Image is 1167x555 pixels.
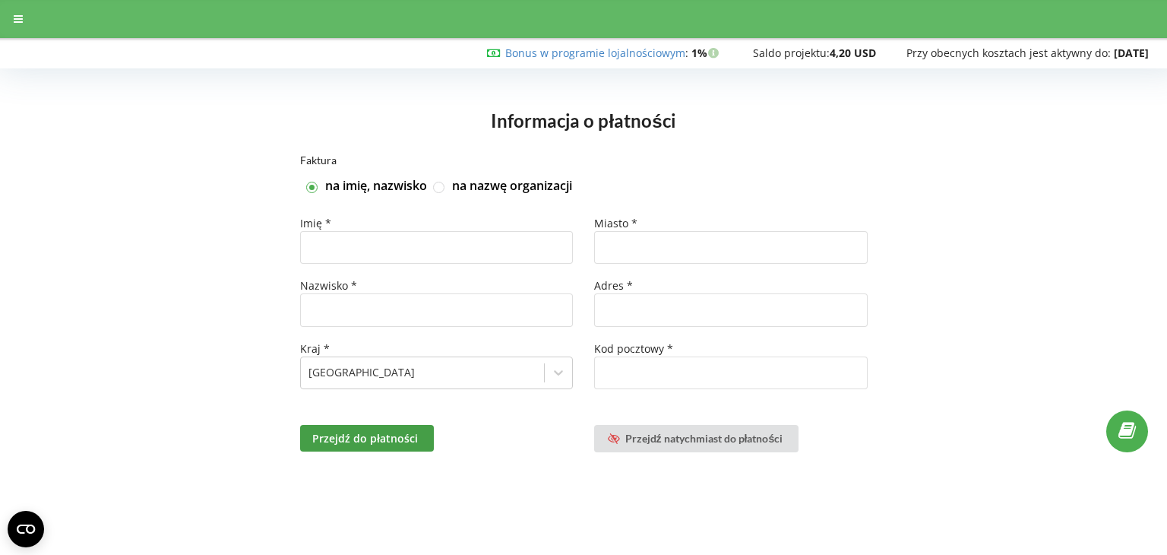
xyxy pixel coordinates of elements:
[906,46,1111,60] span: Przy obecnych kosztach jest aktywny do:
[691,46,723,60] strong: 1%
[300,278,357,293] span: Nazwisko *
[594,341,673,356] span: Kod pocztowy *
[1114,46,1149,60] strong: [DATE]
[8,511,44,547] button: Open CMP widget
[594,216,637,230] span: Miasto *
[325,178,427,195] label: na imię, nazwisko
[625,432,783,445] span: Przejdź natychmiast do płatności
[300,341,330,356] span: Kraj *
[505,46,688,60] span: :
[300,216,331,230] span: Imię *
[491,109,675,132] span: Informacja o płatności
[312,431,418,446] span: Przejdź do płatności
[753,46,830,60] span: Saldo projektu:
[505,46,685,60] a: Bonus w programie lojalnościowym
[300,425,434,452] button: Przejdź do płatności
[830,46,876,60] strong: 4,20 USD
[300,154,337,166] span: Faktura
[594,278,633,293] span: Adres *
[594,425,799,452] a: Przejdź natychmiast do płatności
[452,178,572,195] label: na nazwę organizacji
